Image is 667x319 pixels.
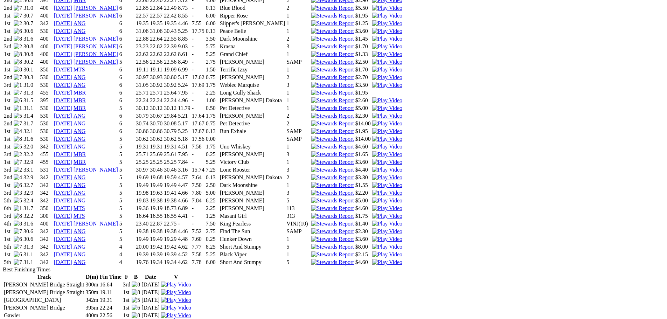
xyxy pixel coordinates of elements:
[150,12,163,19] td: 22.57
[220,28,285,35] td: Peace Belle
[14,128,22,134] img: 4
[311,105,354,111] img: Stewards Report
[311,67,354,73] img: Stewards Report
[178,5,190,12] td: 8.73
[372,59,402,65] img: Play Video
[372,197,402,204] img: Play Video
[74,136,86,142] a: ANG
[311,259,354,265] img: Stewards Report
[206,12,219,19] td: 6.00
[14,205,22,211] img: 1
[372,182,402,188] img: Play Video
[54,51,72,57] a: [DATE]
[372,67,402,72] a: View replay
[311,120,354,127] img: Stewards Report
[372,67,402,73] img: Play Video
[54,205,72,211] a: [DATE]
[372,74,402,80] a: View replay
[14,251,22,258] img: 6
[311,174,354,181] img: Stewards Report
[74,151,86,157] a: MBR
[54,174,72,180] a: [DATE]
[311,128,354,134] img: Stewards Report
[311,182,354,188] img: Stewards Report
[372,159,402,165] img: Play Video
[54,5,72,11] a: [DATE]
[372,159,402,165] a: View replay
[119,35,135,42] td: 6
[206,28,219,35] td: 0.13
[74,74,86,80] a: ANG
[14,120,22,127] img: 7
[74,105,86,111] a: MBR
[372,251,402,258] img: Play Video
[74,244,86,250] a: ANG
[372,113,402,119] a: View replay
[311,82,354,88] img: Stewards Report
[164,5,177,12] td: 22.49
[192,20,205,27] td: 7.55
[23,35,39,42] td: 31.6
[74,120,86,126] a: ANG
[372,213,402,219] a: View replay
[74,236,86,242] a: ANG
[372,236,402,242] a: View replay
[14,174,22,181] img: 4
[150,28,163,35] td: 31.06
[74,205,85,211] a: MTS
[132,312,140,319] img: 8
[372,82,402,88] img: Play Video
[311,36,354,42] img: Stewards Report
[119,5,135,12] td: 6
[372,59,402,65] a: View replay
[14,259,22,265] img: 7
[311,251,354,258] img: Stewards Report
[54,228,72,234] a: [DATE]
[311,228,354,235] img: Stewards Report
[372,128,402,134] img: Play Video
[372,120,402,126] a: View replay
[178,35,190,42] td: 8.85
[161,312,191,318] a: View replay
[132,282,140,288] img: 8
[355,5,371,12] td: $5.50
[54,97,72,103] a: [DATE]
[74,144,86,150] a: ANG
[14,159,22,165] img: 7
[54,13,72,19] a: [DATE]
[54,113,72,119] a: [DATE]
[14,236,22,242] img: 6
[372,213,402,219] img: Play Video
[14,113,22,119] img: 5
[14,74,22,81] img: 7
[14,59,22,65] img: 8
[311,213,354,219] img: Stewards Report
[161,297,191,303] a: View replay
[372,105,402,111] a: View replay
[372,97,402,103] a: View replay
[23,28,39,35] td: 30.6
[164,12,177,19] td: 22.42
[74,174,86,180] a: ANG
[54,74,72,80] a: [DATE]
[74,128,86,134] a: ANG
[14,213,22,219] img: 8
[164,20,177,27] td: 19.35
[311,28,354,34] img: Stewards Report
[74,82,86,88] a: ANG
[136,20,149,27] td: 19.35
[14,144,22,150] img: 5
[23,5,39,12] td: 31.0
[311,97,354,104] img: Stewards Report
[372,13,402,19] a: View replay
[40,35,53,42] td: 400
[372,113,402,119] img: Play Video
[150,35,163,42] td: 22.64
[161,305,191,311] a: View replay
[74,20,86,26] a: ANG
[372,205,402,211] a: View replay
[372,167,402,173] img: Play Video
[54,67,72,72] a: [DATE]
[14,13,22,19] img: 7
[206,5,219,12] td: 0.13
